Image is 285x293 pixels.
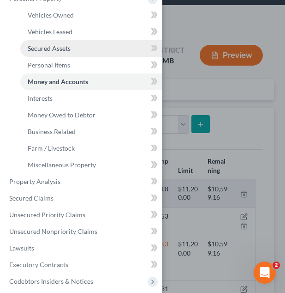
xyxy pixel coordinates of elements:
[9,177,60,185] span: Property Analysis
[28,78,88,85] span: Money and Accounts
[28,11,74,19] span: Vehicles Owned
[20,40,162,57] a: Secured Assets
[20,90,162,107] a: Interests
[20,107,162,123] a: Money Owed to Debtor
[9,194,53,202] span: Secured Claims
[28,161,96,169] span: Miscellaneous Property
[9,211,85,219] span: Unsecured Priority Claims
[20,73,162,90] a: Money and Accounts
[28,144,75,152] span: Farm / Livestock
[28,111,95,119] span: Money Owed to Debtor
[20,24,162,40] a: Vehicles Leased
[2,256,162,273] a: Executory Contracts
[9,227,97,235] span: Unsecured Nonpriority Claims
[28,28,72,36] span: Vehicles Leased
[254,262,276,284] iframe: Intercom live chat
[28,94,53,102] span: Interests
[273,262,280,269] span: 2
[20,57,162,73] a: Personal Items
[9,244,34,252] span: Lawsuits
[2,173,162,190] a: Property Analysis
[9,277,93,285] span: Codebtors Insiders & Notices
[28,128,76,135] span: Business Related
[20,140,162,157] a: Farm / Livestock
[2,223,162,240] a: Unsecured Nonpriority Claims
[9,261,68,269] span: Executory Contracts
[28,44,71,52] span: Secured Assets
[28,61,70,69] span: Personal Items
[2,207,162,223] a: Unsecured Priority Claims
[20,7,162,24] a: Vehicles Owned
[20,157,162,173] a: Miscellaneous Property
[20,123,162,140] a: Business Related
[2,190,162,207] a: Secured Claims
[2,240,162,256] a: Lawsuits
